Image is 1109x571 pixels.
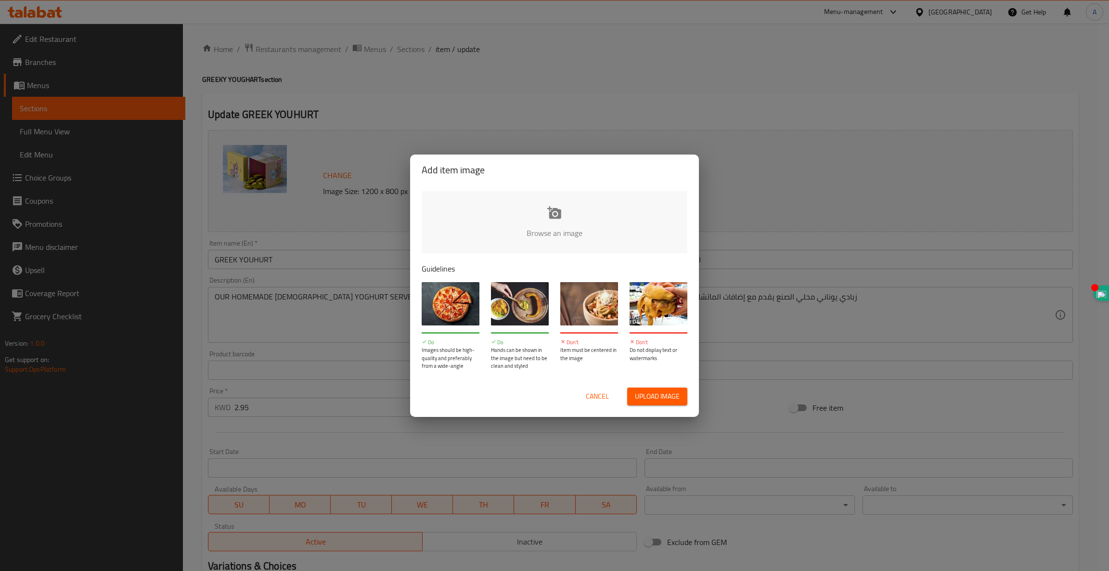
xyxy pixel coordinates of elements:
p: Do [422,338,479,347]
button: Upload image [627,388,687,405]
span: Upload image [635,390,680,402]
span: Cancel [586,390,609,402]
p: Don't [630,338,687,347]
p: Hands can be shown in the image but need to be clean and styled [491,346,549,370]
img: guide-img-2@3x.jpg [491,282,549,325]
img: guide-img-1@3x.jpg [422,282,479,325]
p: Don't [560,338,618,347]
button: Cancel [582,388,613,405]
h2: Add item image [422,162,687,178]
p: Do not display text or watermarks [630,346,687,362]
img: guide-img-4@3x.jpg [630,282,687,325]
p: Item must be centered in the image [560,346,618,362]
img: guide-img-3@3x.jpg [560,282,618,325]
p: Do [491,338,549,347]
p: Images should be high-quality and preferably from a wide-angle [422,346,479,370]
p: Guidelines [422,263,687,274]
